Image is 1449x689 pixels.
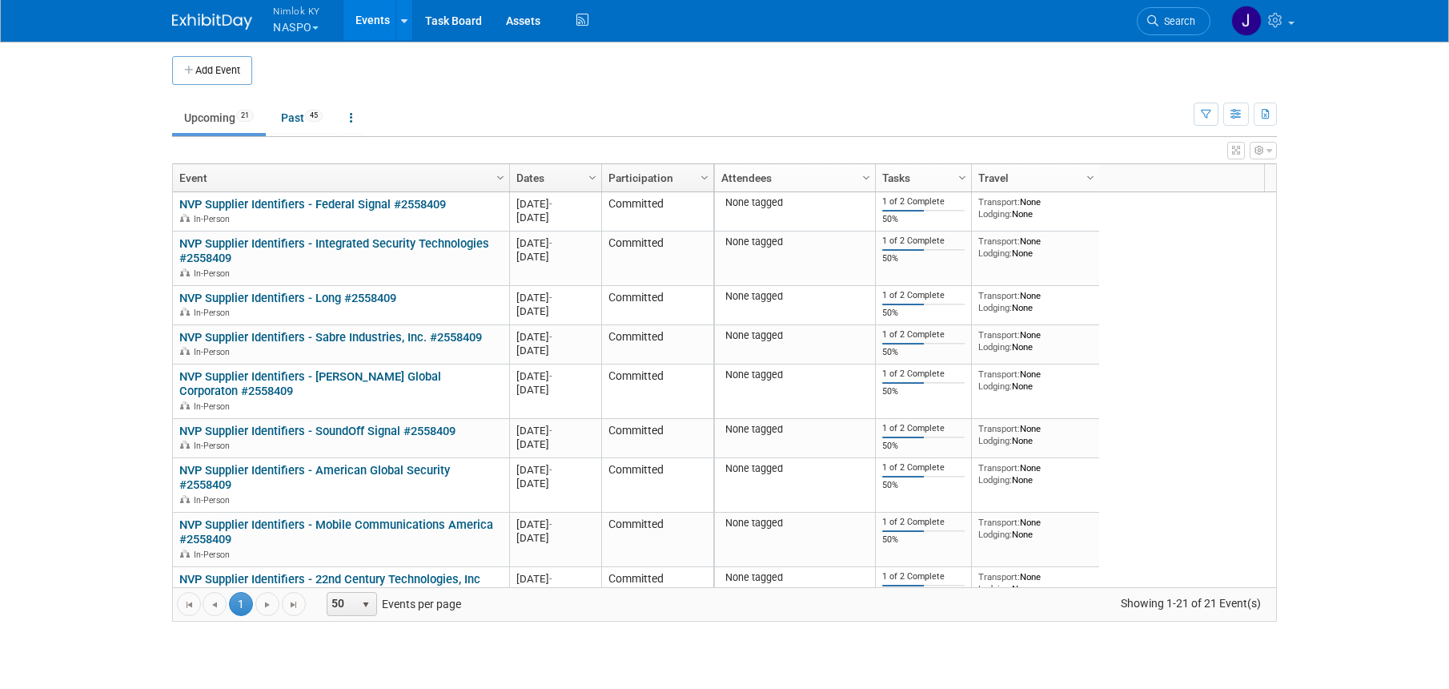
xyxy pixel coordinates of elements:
[882,290,965,301] div: 1 of 2 Complete
[978,571,1094,594] div: None None
[261,598,274,611] span: Go to the next page
[721,236,869,248] div: None tagged
[882,164,961,191] a: Tasks
[516,330,594,344] div: [DATE]
[549,331,552,343] span: -
[978,517,1020,528] span: Transport:
[721,196,869,209] div: None tagged
[516,291,594,304] div: [DATE]
[601,567,713,622] td: Committed
[721,329,869,342] div: None tagged
[978,517,1094,540] div: None None
[978,462,1020,473] span: Transport:
[601,419,713,458] td: Committed
[180,347,190,355] img: In-Person Event
[179,572,480,602] a: NVP Supplier Identifiers - 22nd Century Technologies, Inc #2558409
[516,586,594,599] div: [DATE]
[882,308,965,319] div: 50%
[978,329,1094,353] div: None None
[516,164,591,191] a: Dates
[978,381,1012,392] span: Lodging:
[179,236,489,266] a: NVP Supplier Identifiers - Integrated Security Technologies #2558409
[882,462,965,473] div: 1 of 2 Complete
[194,441,235,451] span: In-Person
[179,330,482,344] a: NVP Supplier Identifiers - Sabre Industries, Inc. #2558409
[978,290,1020,301] span: Transport:
[978,196,1020,208] span: Transport:
[1158,15,1195,27] span: Search
[183,598,195,611] span: Go to the first page
[1231,6,1262,36] img: Jamie Dunn
[882,369,965,380] div: 1 of 2 Complete
[956,171,969,184] span: Column Settings
[882,517,965,528] div: 1 of 2 Complete
[516,236,594,250] div: [DATE]
[721,517,869,530] div: None tagged
[172,103,266,133] a: Upcoming21
[601,286,713,325] td: Committed
[954,164,972,188] a: Column Settings
[516,424,594,437] div: [DATE]
[1082,164,1100,188] a: Column Settings
[882,480,965,491] div: 50%
[180,401,190,409] img: In-Person Event
[608,164,703,191] a: Participation
[882,534,965,546] div: 50%
[179,197,446,212] a: NVP Supplier Identifiers - Federal Signal #2558409
[978,208,1012,220] span: Lodging:
[180,268,190,276] img: In-Person Event
[601,365,713,419] td: Committed
[179,463,450,493] a: NVP Supplier Identifiers - American Global Security #2558409
[721,423,869,436] div: None tagged
[516,197,594,211] div: [DATE]
[307,592,477,616] span: Events per page
[978,341,1012,353] span: Lodging:
[287,598,300,611] span: Go to the last page
[978,462,1094,486] div: None None
[882,571,965,582] div: 1 of 2 Complete
[1084,171,1097,184] span: Column Settings
[327,593,355,615] span: 50
[194,214,235,224] span: In-Person
[516,211,594,224] div: [DATE]
[978,423,1020,434] span: Transport:
[516,518,594,531] div: [DATE]
[179,424,456,438] a: NVP Supplier Identifiers - SoundOff Signal #2558409
[721,571,869,584] div: None tagged
[586,171,599,184] span: Column Settings
[516,572,594,586] div: [DATE]
[721,164,865,191] a: Attendees
[194,308,235,318] span: In-Person
[978,290,1094,313] div: None None
[494,171,507,184] span: Column Settings
[516,437,594,451] div: [DATE]
[1106,592,1276,614] span: Showing 1-21 of 21 Event(s)
[696,164,714,188] a: Column Settings
[978,248,1012,259] span: Lodging:
[860,171,873,184] span: Column Settings
[516,383,594,397] div: [DATE]
[978,571,1020,582] span: Transport:
[882,214,965,225] div: 50%
[203,592,227,616] a: Go to the previous page
[549,198,552,210] span: -
[516,531,594,545] div: [DATE]
[516,304,594,318] div: [DATE]
[179,369,441,399] a: NVP Supplier Identifiers - [PERSON_NAME] Global Corporaton #2558409
[549,237,552,249] span: -
[549,292,552,304] span: -
[698,171,711,184] span: Column Settings
[172,14,252,30] img: ExhibitDay
[194,347,235,357] span: In-Person
[978,369,1094,392] div: None None
[978,302,1012,313] span: Lodging:
[601,325,713,365] td: Committed
[236,110,254,122] span: 21
[359,598,372,611] span: select
[516,369,594,383] div: [DATE]
[601,513,713,567] td: Committed
[180,441,190,449] img: In-Person Event
[177,592,201,616] a: Go to the first page
[305,110,323,122] span: 45
[882,196,965,208] div: 1 of 2 Complete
